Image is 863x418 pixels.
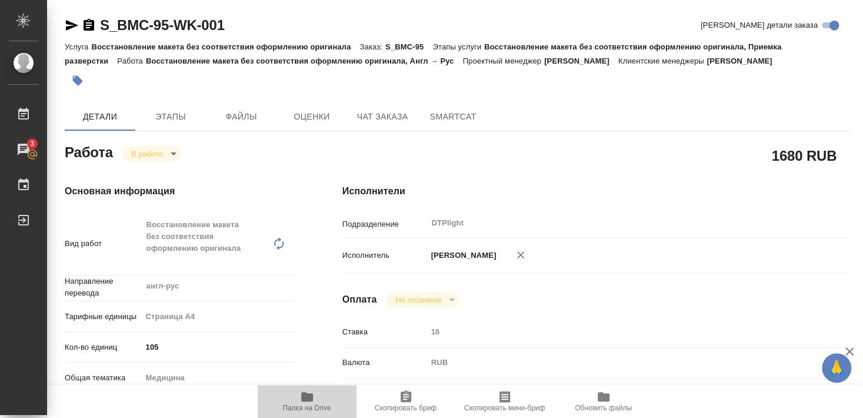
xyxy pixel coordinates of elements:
button: Папка на Drive [258,385,356,418]
button: 🙏 [822,353,851,383]
h4: Оплата [342,293,377,307]
p: Работа [117,57,146,65]
p: Услуга [65,42,91,51]
h2: 1680 RUB [772,145,837,165]
span: Оценки [284,110,340,124]
span: Скопировать бриф [375,404,437,412]
div: RUB [427,353,808,373]
div: Страница А4 [142,307,295,327]
p: Этапы услуги [432,42,484,51]
span: Папка на Drive [283,404,331,412]
button: Добавить тэг [65,68,91,94]
input: Пустое поле [427,323,808,340]
h2: Работа [65,141,113,162]
div: В работе [386,292,458,308]
button: Скопировать мини-бриф [455,385,554,418]
p: S_BMC-95 [385,42,432,51]
div: В работе [122,146,181,162]
span: [PERSON_NAME] детали заказа [701,19,818,31]
p: [PERSON_NAME] [427,250,497,261]
span: Детали [72,110,128,124]
button: В работе [128,149,166,159]
div: Медицина [142,368,295,388]
p: [PERSON_NAME] [544,57,618,65]
button: Обновить файлы [554,385,653,418]
span: 3 [23,138,41,150]
button: Скопировать ссылку [82,18,96,32]
input: ✎ Введи что-нибудь [142,339,295,356]
a: 3 [3,135,44,164]
span: Файлы [213,110,269,124]
p: Клиентские менеджеры [618,57,707,65]
p: Вид работ [65,238,142,250]
p: Восстановление макета без соответствия оформлению оригинала [91,42,359,51]
button: Скопировать ссылку для ЯМессенджера [65,18,79,32]
span: 🙏 [827,356,847,380]
p: Валюта [342,357,427,369]
span: Чат заказа [354,110,411,124]
a: S_BMC-95-WK-001 [100,17,225,33]
span: Этапы [142,110,199,124]
button: Скопировать бриф [356,385,455,418]
p: Тарифные единицы [65,311,142,323]
p: Восстановление макета без соответствия оформлению оригинала, Англ → Рус [146,57,463,65]
p: Исполнитель [342,250,427,261]
span: Скопировать мини-бриф [464,404,545,412]
span: Обновить файлы [575,404,632,412]
p: [PERSON_NAME] [707,57,781,65]
p: Заказ: [359,42,385,51]
p: Проектный менеджер [462,57,544,65]
h4: Основная информация [65,184,295,198]
button: Не оплачена [392,295,444,305]
p: Подразделение [342,218,427,230]
button: Удалить исполнителя [508,242,534,268]
p: Общая тематика [65,372,142,384]
p: Направление перевода [65,276,142,299]
h4: Исполнители [342,184,850,198]
p: Ставка [342,326,427,338]
span: SmartCat [425,110,481,124]
p: Кол-во единиц [65,341,142,353]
